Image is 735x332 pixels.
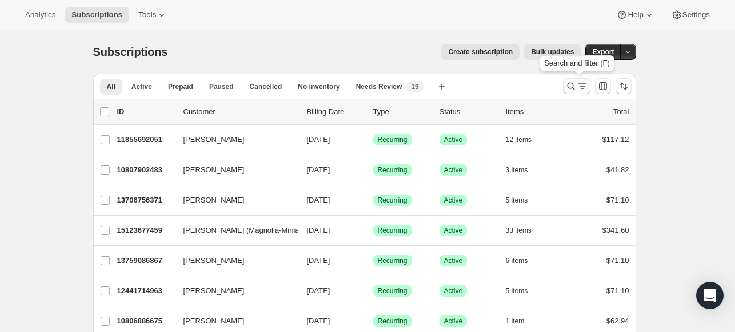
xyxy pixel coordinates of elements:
[183,225,318,236] span: [PERSON_NAME] (Magnolia-Miniatures)
[506,135,532,144] span: 12 items
[595,78,611,94] button: Customize table column order and visibility
[373,106,430,118] div: Type
[696,282,724,309] div: Open Intercom Messenger
[71,10,122,19] span: Subscriptions
[209,82,234,91] span: Paused
[378,317,408,326] span: Recurring
[183,134,245,145] span: [PERSON_NAME]
[307,256,330,265] span: [DATE]
[506,132,544,148] button: 12 items
[25,10,55,19] span: Analytics
[506,192,541,208] button: 5 items
[298,82,339,91] span: No inventory
[117,315,174,327] p: 10806886675
[131,7,174,23] button: Tools
[307,106,364,118] p: Billing Date
[93,46,168,58] span: Subscriptions
[444,226,463,235] span: Active
[506,253,541,269] button: 6 items
[177,282,291,300] button: [PERSON_NAME]
[378,196,408,205] span: Recurring
[606,165,629,174] span: $41.82
[117,255,174,266] p: 13759086867
[506,286,528,295] span: 5 items
[531,47,574,56] span: Bulk updates
[177,131,291,149] button: [PERSON_NAME]
[117,162,629,178] div: 10807902483[PERSON_NAME][DATE]SuccessRecurringSuccessActive3 items$41.82
[307,286,330,295] span: [DATE]
[250,82,282,91] span: Cancelled
[613,106,629,118] p: Total
[444,196,463,205] span: Active
[107,82,115,91] span: All
[117,106,629,118] div: IDCustomerBilling DateTypeStatusItemsTotal
[307,196,330,204] span: [DATE]
[177,161,291,179] button: [PERSON_NAME]
[440,106,497,118] p: Status
[117,253,629,269] div: 13759086867[PERSON_NAME][DATE]SuccessRecurringSuccessActive6 items$71.10
[356,82,402,91] span: Needs Review
[183,106,298,118] p: Customer
[585,44,621,60] button: Export
[18,7,62,23] button: Analytics
[117,192,629,208] div: 13706756371[PERSON_NAME][DATE]SuccessRecurringSuccessActive5 items$71.10
[168,82,193,91] span: Prepaid
[506,222,544,238] button: 33 items
[65,7,129,23] button: Subscriptions
[307,226,330,234] span: [DATE]
[307,165,330,174] span: [DATE]
[506,162,541,178] button: 3 items
[448,47,513,56] span: Create subscription
[592,47,614,56] span: Export
[444,317,463,326] span: Active
[506,165,528,175] span: 3 items
[606,256,629,265] span: $71.10
[524,44,581,60] button: Bulk updates
[378,135,408,144] span: Recurring
[506,256,528,265] span: 6 items
[177,252,291,270] button: [PERSON_NAME]
[602,135,629,144] span: $117.12
[117,222,629,238] div: 15123677459[PERSON_NAME] (Magnolia-Miniatures)[DATE]SuccessRecurringSuccessActive33 items$341.60
[117,195,174,206] p: 13706756371
[506,106,563,118] div: Items
[307,317,330,325] span: [DATE]
[506,283,541,299] button: 5 items
[183,315,245,327] span: [PERSON_NAME]
[138,10,156,19] span: Tools
[411,82,418,91] span: 19
[606,286,629,295] span: $71.10
[177,221,291,240] button: [PERSON_NAME] (Magnolia-Miniatures)
[117,132,629,148] div: 11855692051[PERSON_NAME][DATE]SuccessRecurringSuccessActive12 items$117.12
[563,78,590,94] button: Search and filter results
[444,256,463,265] span: Active
[606,196,629,204] span: $71.10
[131,82,152,91] span: Active
[444,286,463,295] span: Active
[602,226,629,234] span: $341.60
[183,195,245,206] span: [PERSON_NAME]
[628,10,643,19] span: Help
[378,165,408,175] span: Recurring
[183,164,245,176] span: [PERSON_NAME]
[506,196,528,205] span: 5 items
[506,313,537,329] button: 1 item
[506,226,532,235] span: 33 items
[616,78,632,94] button: Sort the results
[117,225,174,236] p: 15123677459
[117,134,174,145] p: 11855692051
[609,7,661,23] button: Help
[307,135,330,144] span: [DATE]
[378,226,408,235] span: Recurring
[117,283,629,299] div: 12441714963[PERSON_NAME][DATE]SuccessRecurringSuccessActive5 items$71.10
[433,79,451,95] button: Create new view
[444,165,463,175] span: Active
[183,255,245,266] span: [PERSON_NAME]
[606,317,629,325] span: $62.94
[378,286,408,295] span: Recurring
[444,135,463,144] span: Active
[117,285,174,297] p: 12441714963
[506,317,525,326] span: 1 item
[682,10,710,19] span: Settings
[117,164,174,176] p: 10807902483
